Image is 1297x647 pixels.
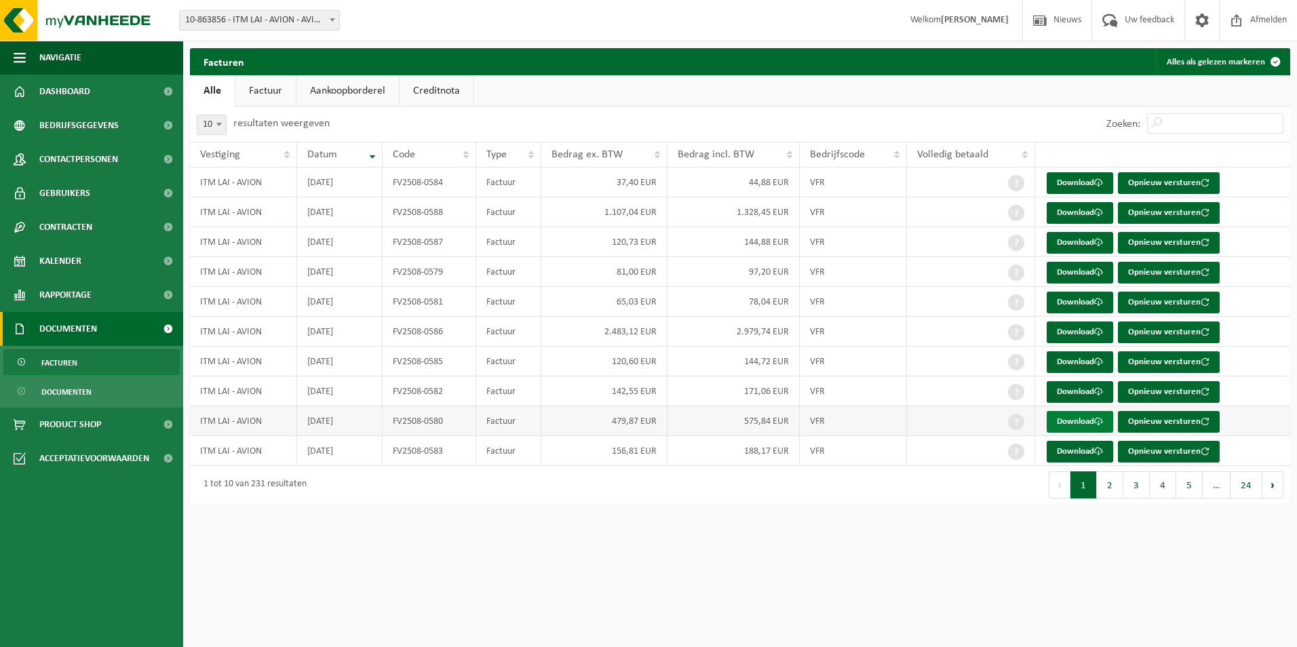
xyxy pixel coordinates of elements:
[551,149,623,160] span: Bedrag ex. BTW
[39,442,149,475] span: Acceptatievoorwaarden
[1118,381,1220,403] button: Opnieuw versturen
[1047,202,1113,224] a: Download
[39,142,118,176] span: Contactpersonen
[667,197,800,227] td: 1.328,45 EUR
[800,406,907,436] td: VFR
[39,408,101,442] span: Product Shop
[541,257,667,287] td: 81,00 EUR
[1118,441,1220,463] button: Opnieuw versturen
[1118,262,1220,283] button: Opnieuw versturen
[1118,202,1220,224] button: Opnieuw versturen
[3,349,180,375] a: Facturen
[667,168,800,197] td: 44,88 EUR
[1047,351,1113,373] a: Download
[297,376,382,406] td: [DATE]
[1049,471,1070,498] button: Previous
[1176,471,1203,498] button: 5
[1118,321,1220,343] button: Opnieuw versturen
[667,376,800,406] td: 171,06 EUR
[667,436,800,466] td: 188,17 EUR
[800,436,907,466] td: VFR
[3,378,180,404] a: Documenten
[800,168,907,197] td: VFR
[39,278,92,312] span: Rapportage
[197,115,226,134] span: 10
[393,149,415,160] span: Code
[190,376,297,406] td: ITM LAI - AVION
[383,227,476,257] td: FV2508-0587
[1047,232,1113,254] a: Download
[541,317,667,347] td: 2.483,12 EUR
[1047,321,1113,343] a: Download
[180,11,339,30] span: 10-863856 - ITM LAI - AVION - AVION
[190,436,297,466] td: ITM LAI - AVION
[667,406,800,436] td: 575,84 EUR
[190,287,297,317] td: ITM LAI - AVION
[1118,232,1220,254] button: Opnieuw versturen
[1262,471,1283,498] button: Next
[383,168,476,197] td: FV2508-0584
[297,317,382,347] td: [DATE]
[39,41,81,75] span: Navigatie
[41,379,92,405] span: Documenten
[383,257,476,287] td: FV2508-0579
[541,197,667,227] td: 1.107,04 EUR
[383,347,476,376] td: FV2508-0585
[190,257,297,287] td: ITM LAI - AVION
[541,227,667,257] td: 120,73 EUR
[667,257,800,287] td: 97,20 EUR
[541,287,667,317] td: 65,03 EUR
[1231,471,1262,498] button: 24
[190,197,297,227] td: ITM LAI - AVION
[190,317,297,347] td: ITM LAI - AVION
[476,168,541,197] td: Factuur
[296,75,399,106] a: Aankoopborderel
[1150,471,1176,498] button: 4
[190,406,297,436] td: ITM LAI - AVION
[1106,119,1140,130] label: Zoeken:
[541,347,667,376] td: 120,60 EUR
[486,149,507,160] span: Type
[233,118,330,129] label: resultaten weergeven
[476,227,541,257] td: Factuur
[297,406,382,436] td: [DATE]
[190,48,258,75] h2: Facturen
[39,244,81,278] span: Kalender
[917,149,988,160] span: Volledig betaald
[190,75,235,106] a: Alle
[541,376,667,406] td: 142,55 EUR
[667,317,800,347] td: 2.979,74 EUR
[190,227,297,257] td: ITM LAI - AVION
[800,257,907,287] td: VFR
[190,347,297,376] td: ITM LAI - AVION
[476,347,541,376] td: Factuur
[1118,292,1220,313] button: Opnieuw versturen
[197,473,307,497] div: 1 tot 10 van 231 resultaten
[1047,441,1113,463] a: Download
[1047,172,1113,194] a: Download
[297,287,382,317] td: [DATE]
[476,376,541,406] td: Factuur
[1156,48,1289,75] button: Alles als gelezen markeren
[800,347,907,376] td: VFR
[307,149,337,160] span: Datum
[1047,381,1113,403] a: Download
[476,436,541,466] td: Factuur
[39,176,90,210] span: Gebruikers
[476,197,541,227] td: Factuur
[383,436,476,466] td: FV2508-0583
[297,347,382,376] td: [DATE]
[810,149,865,160] span: Bedrijfscode
[800,287,907,317] td: VFR
[476,257,541,287] td: Factuur
[39,210,92,244] span: Contracten
[297,197,382,227] td: [DATE]
[476,406,541,436] td: Factuur
[39,312,97,346] span: Documenten
[383,406,476,436] td: FV2508-0580
[235,75,296,106] a: Factuur
[190,168,297,197] td: ITM LAI - AVION
[541,168,667,197] td: 37,40 EUR
[1203,471,1231,498] span: …
[1070,471,1097,498] button: 1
